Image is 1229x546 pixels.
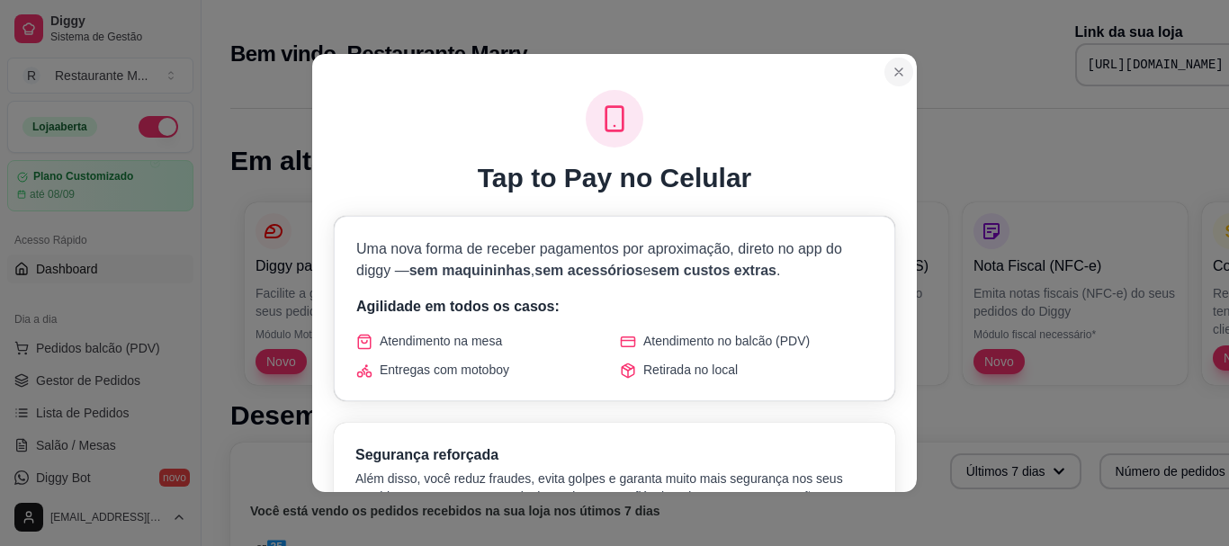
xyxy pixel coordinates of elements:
span: Atendimento na mesa [380,332,502,350]
h1: Tap to Pay no Celular [478,162,752,194]
span: sem maquininhas [409,263,531,278]
span: Retirada no local [643,361,738,379]
h3: Segurança reforçada [355,444,874,466]
p: Uma nova forma de receber pagamentos por aproximação, direto no app do diggy — , e . [356,238,873,282]
span: sem custos extras [650,263,776,278]
p: Agilidade em todos os casos: [356,296,873,318]
span: Atendimento no balcão (PDV) [643,332,810,350]
span: sem acessórios [534,263,642,278]
p: Além disso, você reduz fraudes, evita golpes e garanta muito mais segurança nos seus recebimentos... [355,470,874,524]
button: Close [884,58,913,86]
span: Entregas com motoboy [380,361,509,379]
